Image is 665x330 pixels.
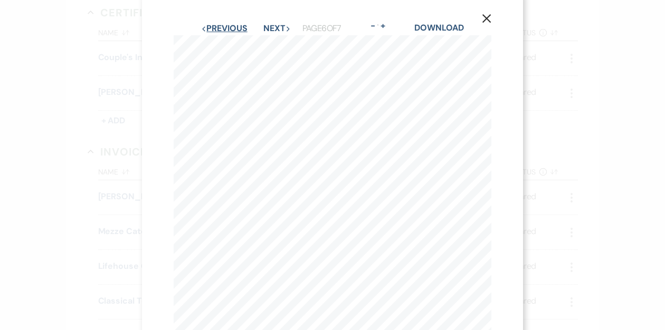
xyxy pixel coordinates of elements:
[201,24,247,33] button: Previous
[302,22,341,35] p: Page 6 of 7
[369,22,377,30] button: -
[414,22,463,33] a: Download
[378,22,387,30] button: +
[263,24,291,33] button: Next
